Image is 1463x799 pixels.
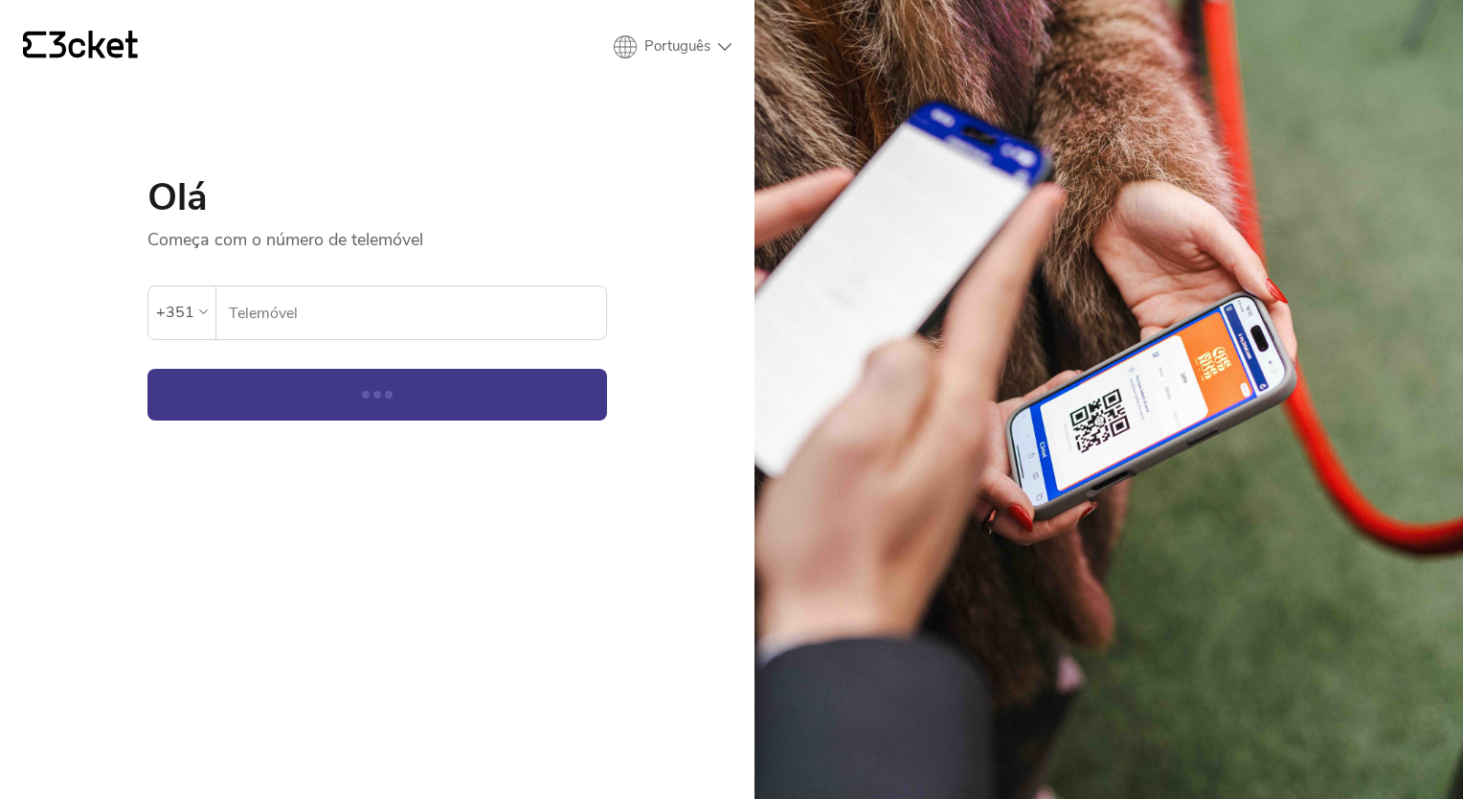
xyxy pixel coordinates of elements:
a: {' '} [23,31,138,63]
p: Começa com o número de telemóvel [147,217,607,251]
input: Telemóvel [228,286,606,339]
h1: Olá [147,178,607,217]
label: Telemóvel [216,286,606,340]
g: {' '} [23,32,46,58]
div: +351 [156,298,194,327]
button: Continuar [147,369,607,421]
